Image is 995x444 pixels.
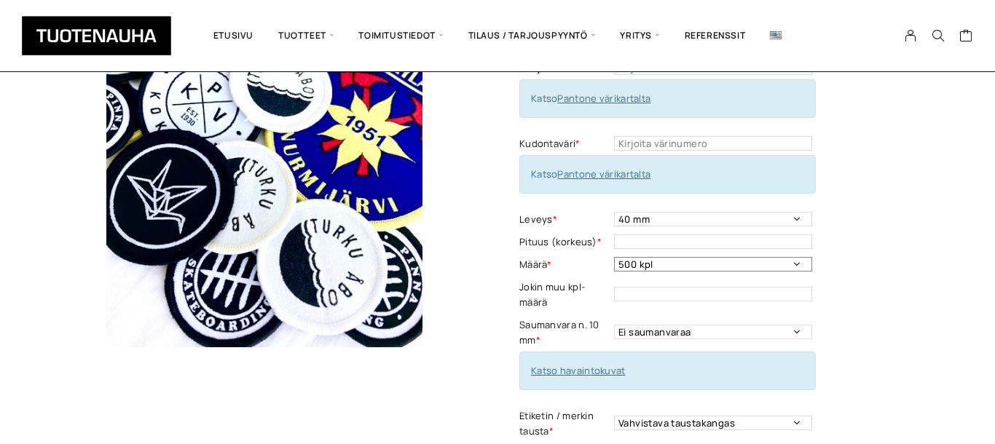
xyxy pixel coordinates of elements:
[519,408,610,439] label: Etiketin / merkin tausta
[770,31,782,39] img: English
[22,16,171,55] img: Tuotenauha Oy
[531,364,626,377] a: Katso havaintokuvat
[557,92,650,105] a: Pantone värikartalta
[672,11,758,60] a: Referenssit
[531,167,650,181] span: Katso
[519,280,610,310] label: Jokin muu kpl-määrä
[201,11,266,60] a: Etusivu
[456,11,608,60] span: Tilaus / Tarjouspyyntö
[607,11,672,60] span: Yritys
[924,29,952,42] button: Search
[614,136,812,151] input: Kirjoita värinumero
[519,257,610,272] label: Määrä
[531,92,650,105] span: Katso
[519,317,610,348] label: Saumanvara n. 10 mm
[266,11,346,60] span: Tuotteet
[959,28,973,46] a: Cart
[346,11,455,60] span: Toimitustiedot
[519,212,610,227] label: Leveys
[519,234,610,250] label: Pituus (korkeus)
[519,136,610,151] label: Kudontaväri
[897,29,925,42] a: My Account
[557,167,650,181] a: Pantone värikartalta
